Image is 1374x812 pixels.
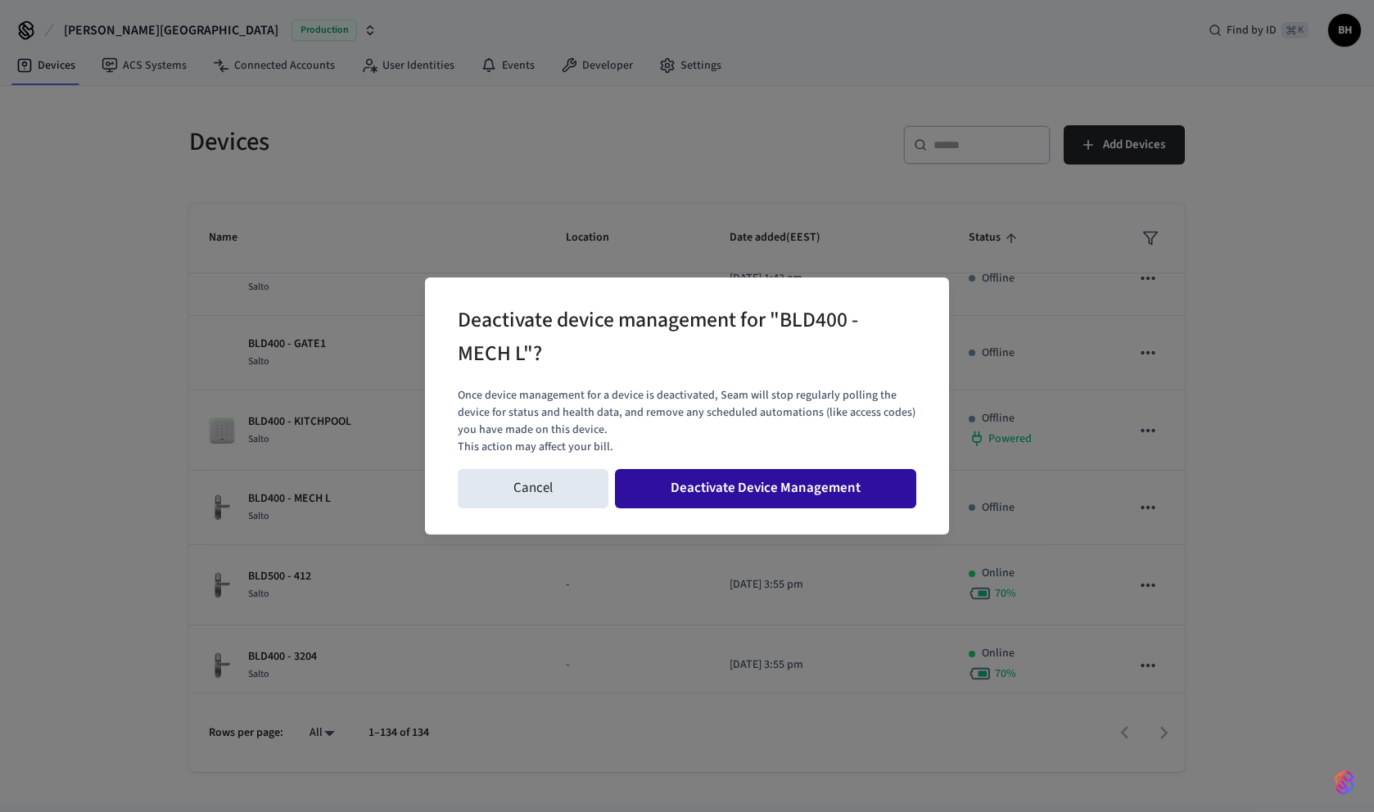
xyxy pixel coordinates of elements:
button: Deactivate Device Management [615,469,916,508]
button: Cancel [458,469,608,508]
h2: Deactivate device management for "BLD400 - MECH L"? [458,297,870,381]
p: Once device management for a device is deactivated, Seam will stop regularly polling the device f... [458,387,916,439]
img: SeamLogoGradient.69752ec5.svg [1335,769,1354,796]
p: This action may affect your bill. [458,439,916,456]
